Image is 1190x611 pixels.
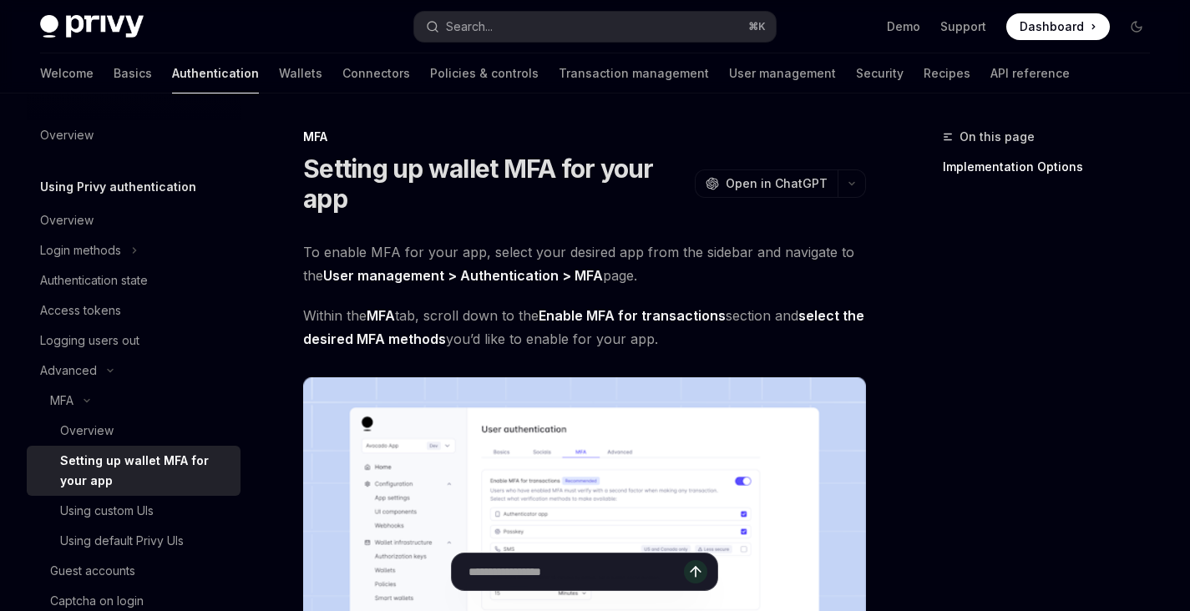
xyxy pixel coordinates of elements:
[446,17,493,37] div: Search...
[27,416,241,446] a: Overview
[40,270,148,290] div: Authentication state
[303,240,866,287] span: To enable MFA for your app, select your desired app from the sidebar and navigate to the page.
[887,18,920,35] a: Demo
[1006,13,1110,40] a: Dashboard
[40,53,94,93] a: Welcome
[27,556,241,586] a: Guest accounts
[27,386,241,416] button: Toggle MFA section
[414,12,775,42] button: Open search
[303,304,866,351] span: Within the tab, scroll down to the section and you’d like to enable for your app.
[990,53,1070,93] a: API reference
[1020,18,1084,35] span: Dashboard
[27,526,241,556] a: Using default Privy UIs
[559,53,709,93] a: Transaction management
[40,331,139,351] div: Logging users out
[27,356,241,386] button: Toggle Advanced section
[60,421,114,441] div: Overview
[729,53,836,93] a: User management
[40,177,196,197] h5: Using Privy authentication
[684,560,707,583] button: Send message
[695,169,838,198] button: Open in ChatGPT
[27,496,241,526] a: Using custom UIs
[323,267,603,284] strong: User management > Authentication > MFA
[40,300,121,321] div: Access tokens
[539,307,726,324] strong: Enable MFA for transactions
[114,53,152,93] a: Basics
[943,154,1163,180] a: Implementation Options
[27,235,241,265] button: Toggle Login methods section
[27,265,241,295] a: Authentication state
[303,154,688,214] h1: Setting up wallet MFA for your app
[924,53,970,93] a: Recipes
[27,295,241,326] a: Access tokens
[40,361,97,381] div: Advanced
[50,391,73,411] div: MFA
[367,307,395,324] strong: MFA
[27,120,241,150] a: Overview
[726,175,828,192] span: Open in ChatGPT
[960,127,1035,147] span: On this page
[940,18,986,35] a: Support
[60,531,184,551] div: Using default Privy UIs
[40,15,144,38] img: dark logo
[60,501,154,521] div: Using custom UIs
[856,53,904,93] a: Security
[27,326,241,356] a: Logging users out
[50,561,135,581] div: Guest accounts
[279,53,322,93] a: Wallets
[50,591,144,611] div: Captcha on login
[40,240,121,260] div: Login methods
[748,20,766,33] span: ⌘ K
[468,553,684,590] input: Ask a question...
[303,129,866,145] div: MFA
[342,53,410,93] a: Connectors
[27,205,241,235] a: Overview
[27,446,241,496] a: Setting up wallet MFA for your app
[430,53,539,93] a: Policies & controls
[172,53,259,93] a: Authentication
[40,125,94,145] div: Overview
[1123,13,1150,40] button: Toggle dark mode
[60,451,230,491] div: Setting up wallet MFA for your app
[40,210,94,230] div: Overview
